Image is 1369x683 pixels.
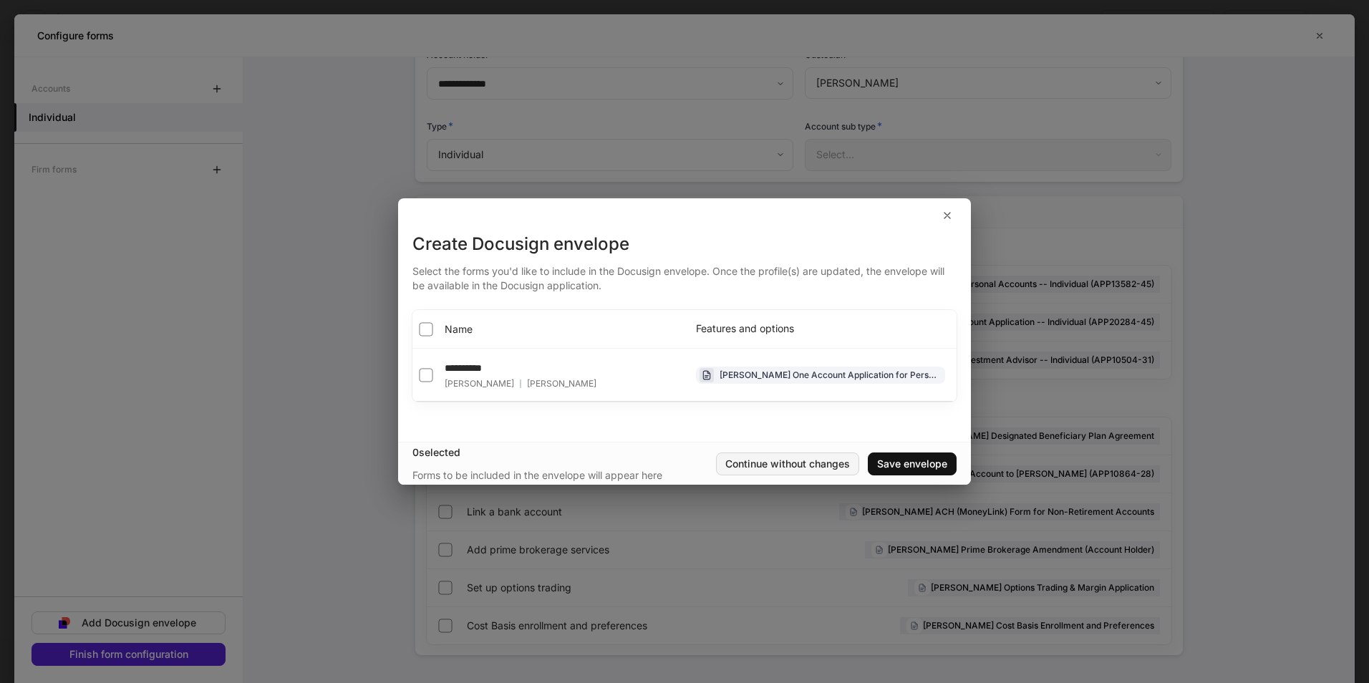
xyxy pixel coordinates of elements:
button: Continue without changes [716,452,859,475]
div: Continue without changes [725,459,850,469]
div: Save envelope [877,459,947,469]
th: Features and options [684,310,957,349]
div: Forms to be included in the envelope will appear here [412,468,662,483]
div: 0 selected [412,445,716,460]
div: Create Docusign envelope [412,233,957,256]
span: [PERSON_NAME] [527,378,596,389]
div: Select the forms you'd like to include in the Docusign envelope. Once the profile(s) are updated,... [412,256,957,293]
div: [PERSON_NAME] [445,378,596,389]
span: Name [445,322,473,336]
button: Save envelope [868,452,957,475]
div: [PERSON_NAME] One Account Application for Personal Accounts -- Individual (APP13582-45) [720,368,939,382]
